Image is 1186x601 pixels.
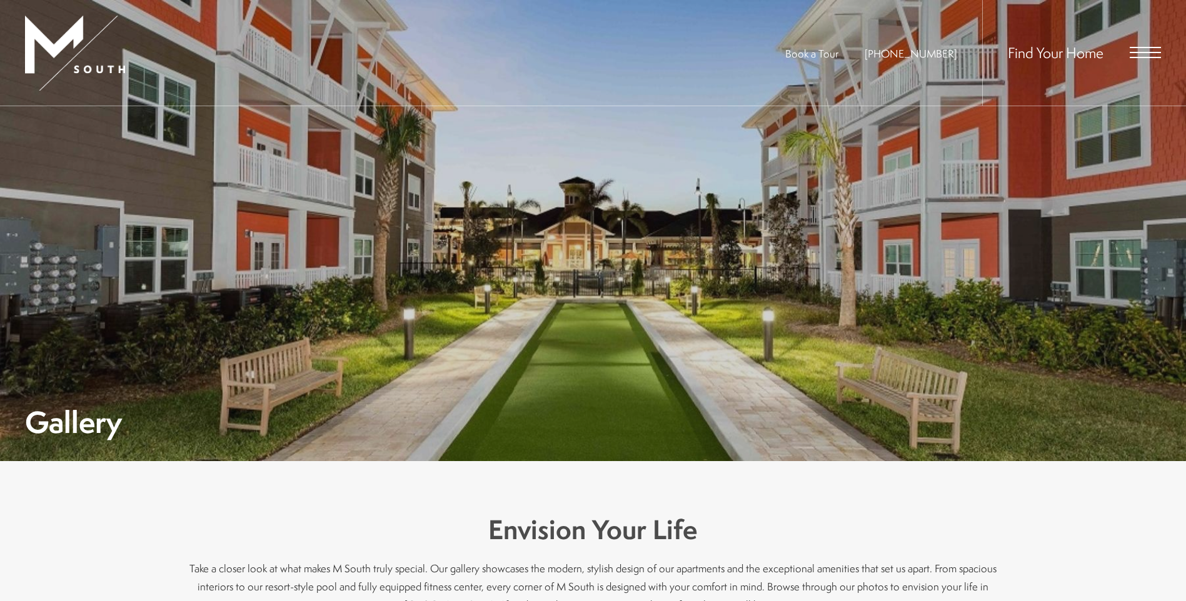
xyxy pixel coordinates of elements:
a: Book a Tour [785,46,838,61]
img: MSouth [25,16,125,91]
span: [PHONE_NUMBER] [865,46,957,61]
h3: Envision Your Life [187,511,1000,549]
button: Open Menu [1130,47,1161,58]
a: Call Us at 813-570-8014 [865,46,957,61]
a: Find Your Home [1008,42,1103,62]
h1: Gallery [25,408,122,436]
